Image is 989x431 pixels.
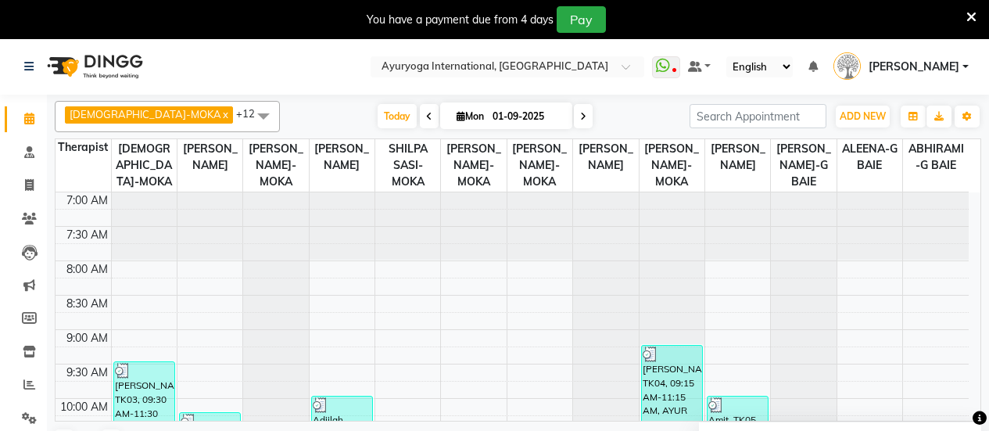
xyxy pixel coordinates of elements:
span: ALEENA-G BAIE [837,139,902,175]
span: ABHIRAMI-G BAIE [903,139,969,175]
div: 7:00 AM [63,192,111,209]
span: [PERSON_NAME] [705,139,770,175]
div: 7:30 AM [63,227,111,243]
div: 9:30 AM [63,365,111,381]
div: Adiilah, TK22, 10:00 AM-10:30 AM, Consultation with [PERSON_NAME] at [GEOGRAPHIC_DATA] [312,397,372,428]
a: x [221,108,228,120]
span: [PERSON_NAME] [869,59,959,75]
div: 8:00 AM [63,261,111,278]
button: Pay [557,6,606,33]
span: [PERSON_NAME]-MOKA [441,139,506,192]
span: Mon [453,110,488,122]
span: [PERSON_NAME]-MOKA [507,139,572,192]
span: [DEMOGRAPHIC_DATA]-MOKA [112,139,177,192]
span: [PERSON_NAME] [573,139,638,175]
img: logo [40,45,147,88]
span: [PERSON_NAME]-MOKA [243,139,308,192]
span: ADD NEW [840,110,886,122]
span: +12 [236,107,267,120]
span: [PERSON_NAME] [310,139,374,175]
div: You have a payment due from 4 days [367,12,554,28]
div: 9:00 AM [63,330,111,347]
span: [PERSON_NAME] [177,139,242,175]
span: [PERSON_NAME]-G BAIE [771,139,836,192]
span: Today [378,104,417,128]
button: ADD NEW [836,106,890,128]
div: 8:30 AM [63,296,111,312]
span: [DEMOGRAPHIC_DATA]-MOKA [70,108,221,120]
img: Dr ADARSH THAIKKADATH [833,52,861,80]
input: 2025-09-01 [488,105,566,128]
input: Search Appointment [690,104,826,128]
span: [PERSON_NAME]-MOKA [640,139,704,192]
div: 10:00 AM [57,399,111,415]
span: SHILPA SASI-MOKA [375,139,440,192]
div: Therapist [56,139,111,156]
